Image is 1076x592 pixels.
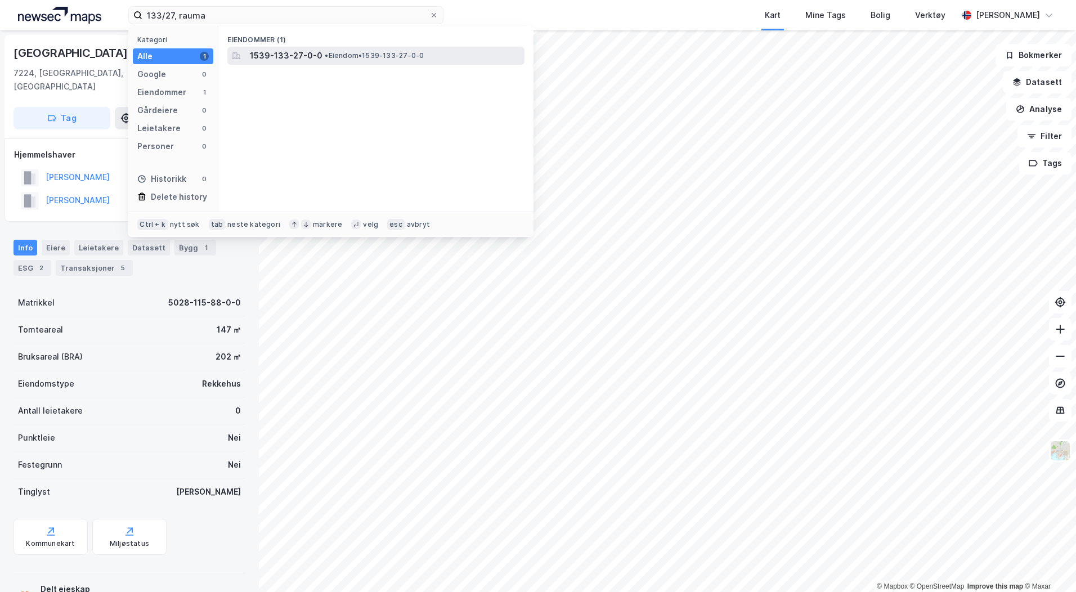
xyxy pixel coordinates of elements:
div: 1 [200,242,212,253]
div: Matrikkel [18,296,55,310]
div: Transaksjoner [56,260,133,276]
div: Ctrl + k [137,219,168,230]
div: Festegrunn [18,458,62,472]
div: Eiere [42,240,70,255]
button: Datasett [1003,71,1071,93]
div: velg [363,220,378,229]
div: nytt søk [170,220,200,229]
div: Personer [137,140,174,153]
iframe: Chat Widget [1020,538,1076,592]
div: Alle [137,50,153,63]
input: Søk på adresse, matrikkel, gårdeiere, leietakere eller personer [142,7,429,24]
div: Info [14,240,37,255]
div: ESG [14,260,51,276]
div: 7224, [GEOGRAPHIC_DATA], [GEOGRAPHIC_DATA] [14,66,190,93]
button: Filter [1017,125,1071,147]
div: Eiendommer [137,86,186,99]
button: Analyse [1006,98,1071,120]
a: Improve this map [967,582,1023,590]
div: Punktleie [18,431,55,445]
div: Google [137,68,166,81]
button: Bokmerker [996,44,1071,66]
div: Leietakere [74,240,123,255]
div: Historikk [137,172,186,186]
div: avbryt [407,220,430,229]
div: Kommunekart [26,539,75,548]
div: 0 [200,142,209,151]
div: Datasett [128,240,170,255]
div: 1 [200,88,209,97]
div: 147 ㎡ [217,323,241,337]
div: 0 [200,124,209,133]
button: Tags [1019,152,1071,174]
div: Rekkehus [202,377,241,391]
div: Nei [228,458,241,472]
div: 2 [35,262,47,273]
div: Hjemmelshaver [14,148,245,162]
span: • [325,51,328,60]
span: 1539-133-27-0-0 [250,49,322,62]
div: Tomteareal [18,323,63,337]
div: 1 [200,52,209,61]
div: Miljøstatus [110,539,149,548]
div: [PERSON_NAME] [976,8,1040,22]
div: Bolig [871,8,890,22]
div: Bygg [174,240,216,255]
div: Nei [228,431,241,445]
div: tab [209,219,226,230]
img: logo.a4113a55bc3d86da70a041830d287a7e.svg [18,7,101,24]
div: Verktøy [915,8,945,22]
div: Antall leietakere [18,404,83,418]
div: Tinglyst [18,485,50,499]
div: Eiendomstype [18,377,74,391]
div: Eiendommer (1) [218,26,533,47]
span: Eiendom • 1539-133-27-0-0 [325,51,424,60]
div: 5 [117,262,128,273]
button: Tag [14,107,110,129]
div: 0 [200,174,209,183]
div: Gårdeiere [137,104,178,117]
div: neste kategori [227,220,280,229]
div: Kart [765,8,781,22]
div: esc [387,219,405,230]
div: Mine Tags [805,8,846,22]
div: 5028-115-88-0-0 [168,296,241,310]
div: markere [313,220,342,229]
a: Mapbox [877,582,908,590]
div: 0 [200,106,209,115]
div: Delete history [151,190,207,204]
div: 0 [200,70,209,79]
div: Kontrollprogram for chat [1020,538,1076,592]
div: [GEOGRAPHIC_DATA] 8d [14,44,146,62]
img: Z [1050,440,1071,461]
div: 202 ㎡ [216,350,241,364]
a: OpenStreetMap [910,582,965,590]
div: [PERSON_NAME] [176,485,241,499]
div: Leietakere [137,122,181,135]
div: Kategori [137,35,213,44]
div: 0 [235,404,241,418]
div: Bruksareal (BRA) [18,350,83,364]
